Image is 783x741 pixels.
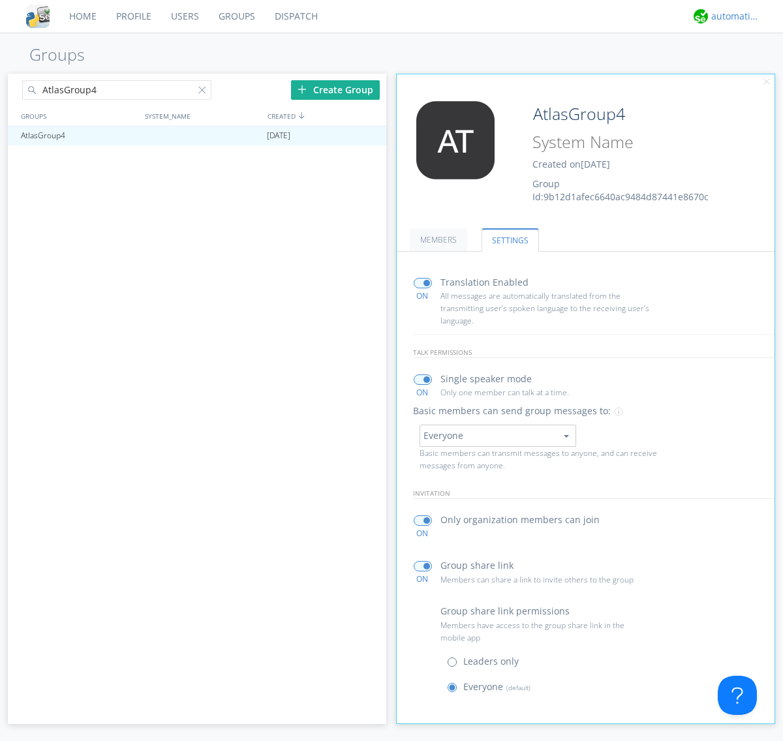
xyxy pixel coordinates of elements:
p: Basic members can send group messages to: [413,404,611,418]
span: Group Id: 9b12d1afec6640ac9484d87441e8670c [532,177,709,203]
p: Members can share a link to invite others to the group [440,573,649,586]
p: All messages are automatically translated from the transmitting user’s spoken language to the rec... [440,290,649,327]
p: Only organization members can join [440,513,600,527]
img: cddb5a64eb264b2086981ab96f4c1ba7 [26,5,50,28]
span: [DATE] [267,126,290,145]
img: cancel.svg [762,78,771,87]
div: CREATED [264,106,388,125]
iframe: Toggle Customer Support [718,676,757,715]
p: Leaders only [463,654,519,669]
div: ON [408,573,437,584]
img: plus.svg [298,85,307,94]
p: Translation Enabled [440,275,529,290]
div: GROUPS [18,106,138,125]
p: Group share link [440,558,514,573]
button: Everyone [420,425,576,447]
div: Create Group [291,80,380,100]
a: MEMBERS [410,228,467,251]
p: Basic members can transmit messages to anyone, and can receive messages from anyone. [420,447,664,472]
p: Members have access to the group share link in the mobile app [440,619,649,644]
span: [DATE] [581,158,610,170]
div: ON [408,528,437,539]
input: Group Name [528,101,739,127]
div: ON [408,290,437,301]
input: Search groups [22,80,211,100]
span: (default) [503,683,530,692]
a: SETTINGS [482,228,539,252]
p: Only one member can talk at a time. [440,386,649,399]
a: AtlasGroup4[DATE] [8,126,386,145]
p: Group share link permissions [440,604,570,618]
input: System Name [528,130,739,155]
p: talk permissions [413,347,775,358]
img: 373638.png [407,101,504,179]
p: Single speaker mode [440,372,532,386]
div: automation+atlas [711,10,760,23]
p: Everyone [463,680,530,694]
p: invitation [413,488,775,499]
div: AtlasGroup4 [18,126,140,145]
span: Created on [532,158,610,170]
div: SYSTEM_NAME [142,106,264,125]
div: ON [408,387,437,398]
img: d2d01cd9b4174d08988066c6d424eccd [694,9,708,23]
